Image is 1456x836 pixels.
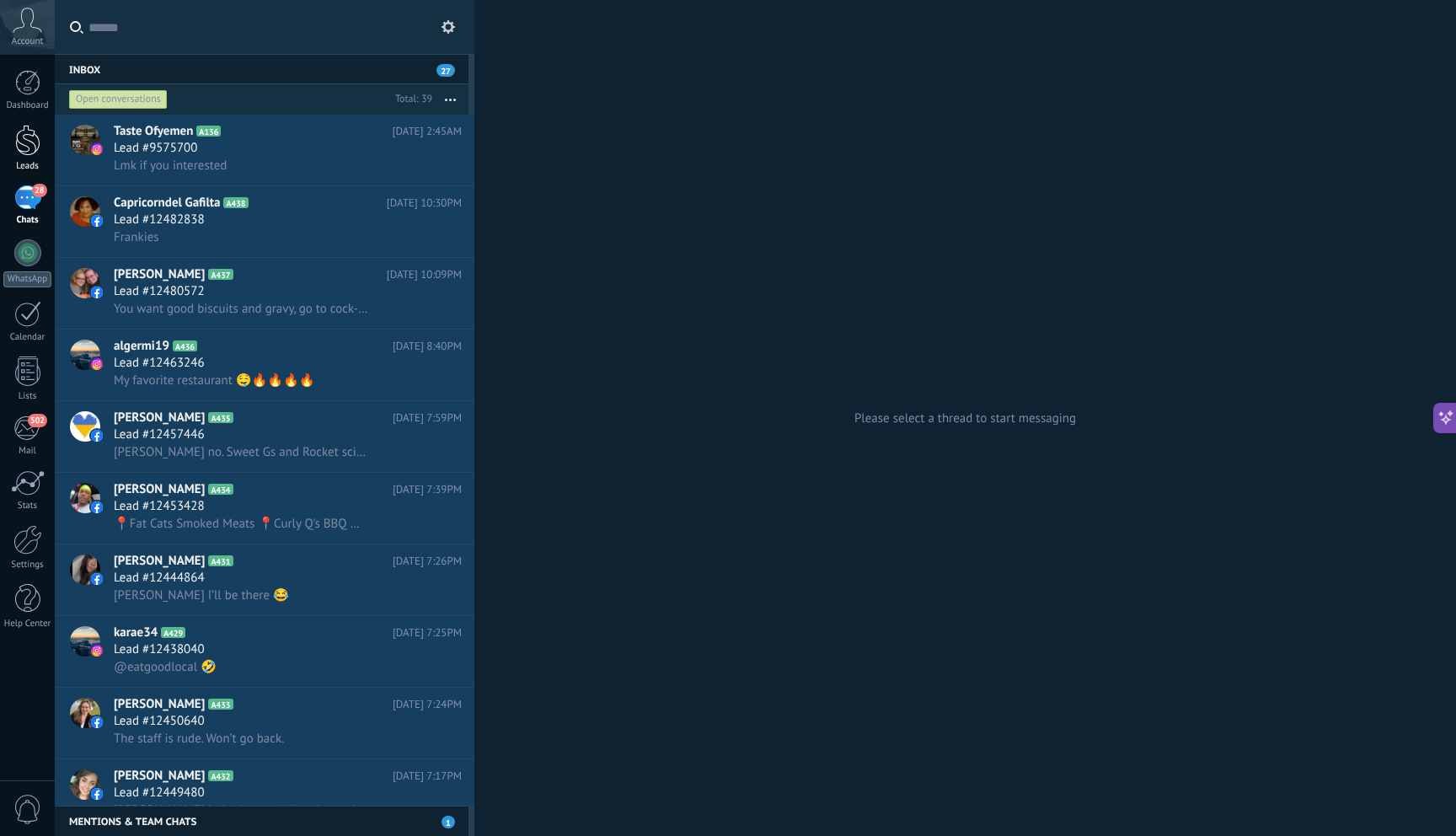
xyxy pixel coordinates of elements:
span: Lead #12438040 [114,641,205,658]
div: Open conversations [69,89,168,110]
span: 28 [32,184,46,197]
img: icon [91,788,103,800]
div: Stats [3,501,52,512]
div: Dashboard [3,100,52,111]
span: [PERSON_NAME] [114,481,205,498]
a: avataricon[PERSON_NAME]A435[DATE] 7:59PMLead #12457446[PERSON_NAME] no. Sweet Gs and Rocket scien... [55,401,474,472]
a: avataricon[PERSON_NAME]A434[DATE] 7:39PMLead #12453428📍Fat Cats Smoked Meats 📍Curly Q's BBQ 📍[PER... [55,473,474,544]
div: WhatsApp [3,271,51,287]
span: Capricorndel Gafilta [114,195,220,212]
span: 📍Fat Cats Smoked Meats 📍Curly Q's BBQ 📍[PERSON_NAME]’s BBQ 📍[PERSON_NAME] Bang'n BBQ [114,516,369,532]
span: A438 [223,197,248,208]
span: [PERSON_NAME] [114,696,205,713]
div: Inbox [55,54,468,84]
span: [DATE] 2:45AM [393,123,462,140]
img: icon [91,358,103,370]
a: avatariconkarae34A429[DATE] 7:25PMLead #12438040@eatgoodlocal 🤣 [55,616,474,687]
div: Help Center [3,619,52,630]
span: @eatgoodlocal 🤣 [114,659,217,675]
span: [PERSON_NAME] [114,410,205,426]
img: icon [91,645,103,656]
span: Lead #12453428 [114,498,205,515]
span: A432 [208,770,233,781]
span: A435 [208,412,233,423]
div: Chats [3,215,52,226]
span: The staff is rude. Won’t go back. [114,731,284,747]
img: icon [91,501,103,513]
span: Lead #12480572 [114,283,205,300]
span: 1 [442,816,455,828]
span: A437 [208,269,233,280]
span: [DATE] 7:26PM [393,553,462,570]
span: [PERSON_NAME] I’ll be there 😂 [114,587,289,603]
img: icon [91,215,103,227]
span: A429 [161,627,185,638]
div: Mentions & Team chats [55,806,468,836]
span: A136 [196,126,221,137]
span: Taste Ofyemen [114,123,193,140]
span: [DATE] 10:09PM [387,266,462,283]
a: avataricon[PERSON_NAME]A432[DATE] 7:17PMLead #12449480[PERSON_NAME] it don't sound like it's wort... [55,759,474,830]
span: A433 [208,699,233,710]
img: icon [91,716,103,728]
span: [PERSON_NAME] it don't sound like it's worth the trip. But [PERSON_NAME]'s...see ya there!😎 [114,802,369,818]
span: [DATE] 7:39PM [393,481,462,498]
span: Lmk if you interested [114,158,227,174]
button: More [432,84,468,115]
img: icon [91,143,103,155]
span: karae34 [114,624,158,641]
a: avataricon[PERSON_NAME]A433[DATE] 7:24PMLead #12450640The staff is rude. Won’t go back. [55,688,474,758]
a: avatariconTaste OfyemenA136[DATE] 2:45AMLead #9575700Lmk if you interested [55,115,474,185]
span: algermi19 [114,338,169,355]
div: Total: 39 [388,91,432,108]
span: You want good biscuits and gravy, go to cock-a-doodle cafe!!!!! [114,301,369,317]
img: icon [91,430,103,442]
span: 27 [436,64,455,77]
span: A431 [208,555,233,566]
div: Mail [3,446,52,457]
span: Account [12,36,43,47]
span: [PERSON_NAME] [114,266,205,283]
div: Lists [3,391,52,402]
span: My favorite restaurant 🤤🔥🔥🔥🔥 [114,372,314,389]
span: [DATE] 10:30PM [387,195,462,212]
a: avatariconalgermi19A436[DATE] 8:40PMLead #12463246My favorite restaurant 🤤🔥🔥🔥🔥 [55,330,474,400]
span: Frankies [114,229,159,245]
span: Lead #12482838 [114,212,205,228]
a: avatariconCapricorndel GafiltaA438[DATE] 10:30PMLead #12482838Frankies [55,186,474,257]
span: Lead #9575700 [114,140,197,157]
span: [PERSON_NAME] no. Sweet Gs and Rocket science are so much better! [114,444,369,460]
img: icon [91,287,103,298]
div: Calendar [3,332,52,343]
span: [PERSON_NAME] [114,768,205,785]
span: [DATE] 7:59PM [393,410,462,426]
span: A434 [208,484,233,495]
span: Lead #12449480 [114,785,205,801]
a: avataricon[PERSON_NAME]A431[DATE] 7:26PMLead #12444864[PERSON_NAME] I’ll be there 😂 [55,544,474,615]
a: avataricon[PERSON_NAME]A437[DATE] 10:09PMLead #12480572You want good biscuits and gravy, go to co... [55,258,474,329]
span: [DATE] 7:24PM [393,696,462,713]
span: [DATE] 7:17PM [393,768,462,785]
span: Lead #12450640 [114,713,205,730]
span: Lead #12457446 [114,426,205,443]
div: Leads [3,161,52,172]
span: [DATE] 8:40PM [393,338,462,355]
span: Lead #12444864 [114,570,205,587]
img: icon [91,573,103,585]
span: 502 [28,414,47,427]
span: Lead #12463246 [114,355,205,372]
span: A436 [173,340,197,351]
div: Settings [3,560,52,571]
span: [PERSON_NAME] [114,553,205,570]
span: [DATE] 7:25PM [393,624,462,641]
